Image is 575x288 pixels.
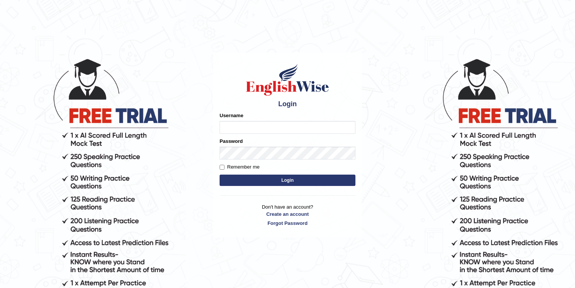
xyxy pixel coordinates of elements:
[220,211,355,218] a: Create an account
[220,165,224,170] input: Remember me
[220,175,355,186] button: Login
[220,101,355,108] h4: Login
[220,220,355,227] a: Forgot Password
[220,112,243,119] label: Username
[220,138,243,145] label: Password
[244,63,331,97] img: Logo of English Wise sign in for intelligent practice with AI
[220,203,355,227] p: Don't have an account?
[220,163,260,171] label: Remember me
